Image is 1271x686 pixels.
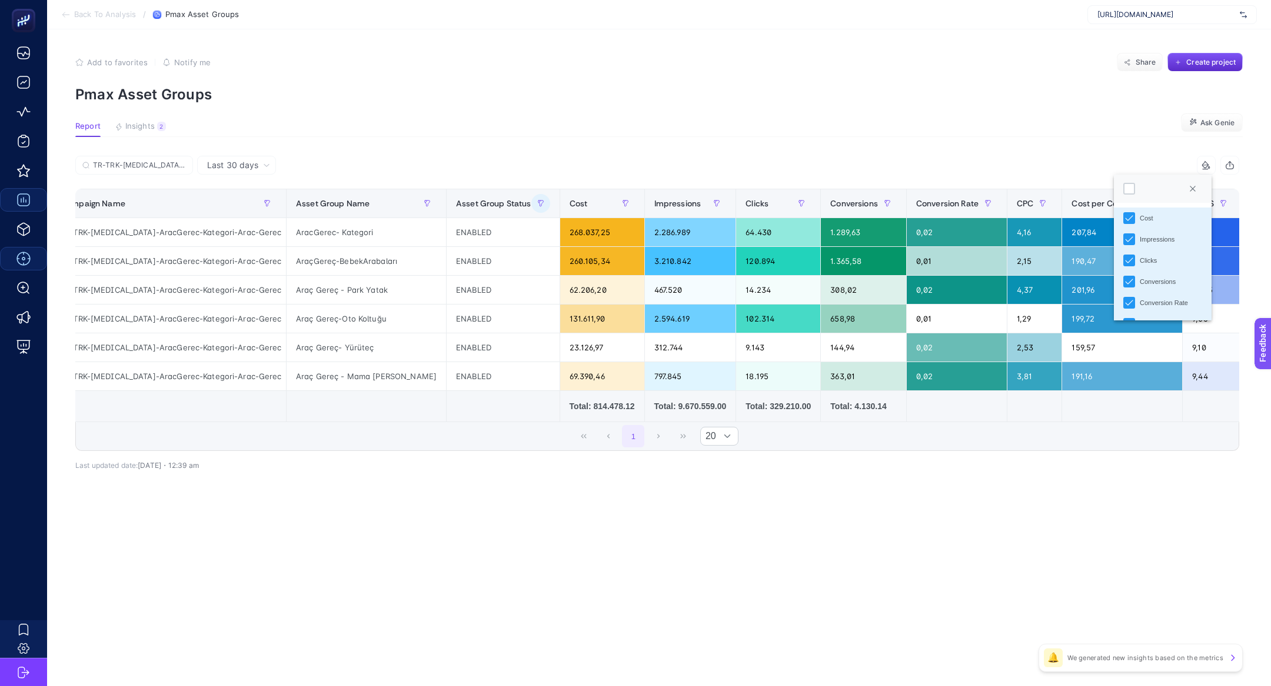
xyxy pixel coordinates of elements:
[165,10,239,19] span: Pmax Asset Groups
[907,333,1007,362] div: 0,02
[560,362,644,390] div: 69.390,46
[1114,292,1212,313] li: Conversion Rate
[907,218,1007,246] div: 0,02
[1007,247,1062,275] div: 2,15
[207,159,258,171] span: Last 30 days
[622,425,644,447] button: 1
[1181,113,1243,132] button: Ask Genie
[1062,218,1182,246] div: 207,84
[1062,247,1182,275] div: 190,47
[830,400,897,412] div: Total: 4.130.14
[447,218,560,246] div: ENABLED
[51,362,286,390] div: TR-TRK-[MEDICAL_DATA]-AracGerec-Kategori-Arac-Gerec
[560,333,644,362] div: 23.126,97
[821,276,906,304] div: 308,02
[1183,218,1242,246] div: 11,75
[447,304,560,333] div: ENABLED
[287,333,446,362] div: Araç Gereç- Yürüteç
[125,122,155,131] span: Insights
[1183,333,1242,362] div: 9,10
[61,199,125,208] span: Campaign Name
[1114,313,1212,334] li: CPC
[1062,304,1182,333] div: 199,72
[645,218,736,246] div: 2.286.989
[1007,304,1062,333] div: 1,29
[1062,333,1182,362] div: 159,57
[51,333,286,362] div: TR-TRK-[MEDICAL_DATA]-AracGerec-Kategori-Arac-Gerec
[1183,362,1242,390] div: 9,44
[1140,235,1174,245] div: Impressions
[143,9,146,19] span: /
[75,86,1243,103] p: Pmax Asset Groups
[1017,199,1033,208] span: CPC
[821,362,906,390] div: 363,01
[1007,362,1062,390] div: 3,81
[157,122,166,131] div: 2
[830,199,878,208] span: Conversions
[162,58,211,67] button: Notify me
[654,199,701,208] span: Impressions
[51,304,286,333] div: TR-TRK-[MEDICAL_DATA]-AracGerec-Kategori-Arac-Gerec
[560,304,644,333] div: 131.611,90
[174,58,211,67] span: Notify me
[1186,58,1236,67] span: Create project
[1240,9,1247,21] img: svg%3e
[1117,53,1163,72] button: Share
[746,199,768,208] span: Clicks
[447,276,560,304] div: ENABLED
[75,175,1239,470] div: Last 30 days
[51,218,286,246] div: TR-TRK-[MEDICAL_DATA]-AracGerec-Kategori-Arac-Gerec
[701,427,716,445] span: Rows per page
[447,333,560,362] div: ENABLED
[736,247,820,275] div: 120.894
[746,400,811,412] div: Total: 329.210.00
[287,362,446,390] div: Araç Gereç - Mama [PERSON_NAME]
[821,218,906,246] div: 1.289,63
[287,276,446,304] div: Araç Gereç - Park Yatak
[821,247,906,275] div: 1.365,58
[560,276,644,304] div: 62.206,20
[645,276,736,304] div: 467.520
[1183,276,1242,304] div: 10,35
[7,4,45,13] span: Feedback
[1167,53,1243,72] button: Create project
[654,400,727,412] div: Total: 9.670.559.00
[87,58,148,67] span: Add to favorites
[560,218,644,246] div: 268.037,25
[736,333,820,362] div: 9.143
[1136,58,1156,67] span: Share
[907,304,1007,333] div: 0,01
[570,400,635,412] div: Total: 814.478.12
[296,199,370,208] span: Asset Group Name
[51,276,286,304] div: TR-TRK-[MEDICAL_DATA]-AracGerec-Kategori-Arac-Gerec
[1114,208,1212,229] li: Cost
[75,58,148,67] button: Add to favorites
[75,122,101,131] span: Report
[447,247,560,275] div: ENABLED
[736,304,820,333] div: 102.314
[1183,179,1202,198] button: Close
[645,304,736,333] div: 2.594.619
[1140,213,1153,223] div: Cost
[1140,319,1153,329] div: CPC
[570,199,588,208] span: Cost
[1007,333,1062,362] div: 2,53
[821,304,906,333] div: 658,98
[287,247,446,275] div: AraçGereç-BebekArabaları
[138,461,199,470] span: [DATE]・12:39 am
[1097,10,1235,19] span: [URL][DOMAIN_NAME]
[456,199,531,208] span: Asset Group Status
[645,247,736,275] div: 3.210.842
[645,333,736,362] div: 312.744
[1114,271,1212,292] li: Conversions
[1007,276,1062,304] div: 4,37
[1200,118,1235,128] span: Ask Genie
[821,333,906,362] div: 144,94
[916,199,979,208] span: Conversion Rate
[287,218,446,246] div: AracGerec- Kategori
[907,276,1007,304] div: 0,02
[93,161,186,170] input: Search
[51,247,286,275] div: TR-TRK-[MEDICAL_DATA]-AracGerec-Kategori-Arac-Gerec
[1183,247,1242,275] div: 11,58
[736,276,820,304] div: 14.234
